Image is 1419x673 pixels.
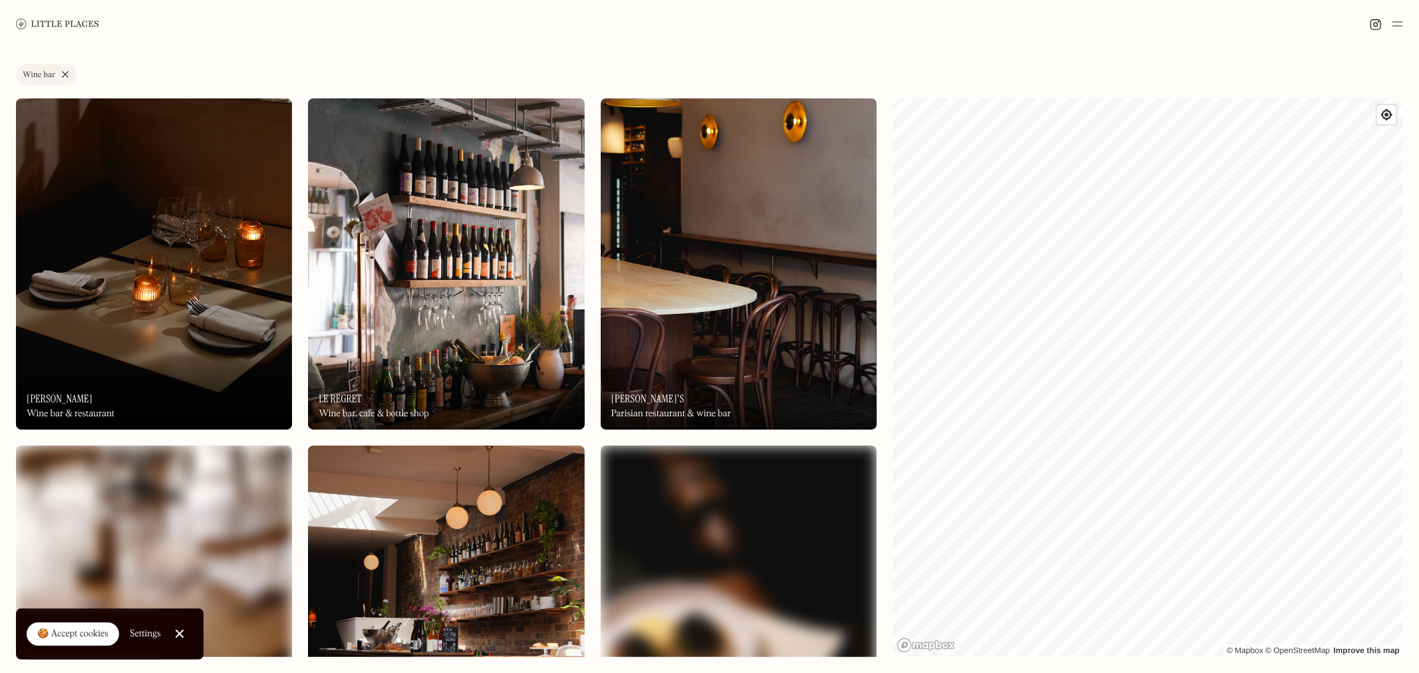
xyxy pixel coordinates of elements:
[1265,646,1330,655] a: OpenStreetMap
[27,392,92,405] h3: [PERSON_NAME]
[1377,105,1396,124] button: Find my location
[37,628,108,641] div: 🍪 Accept cookies
[27,408,114,420] div: Wine bar & restaurant
[308,98,584,430] img: Le Regret
[1227,646,1263,655] a: Mapbox
[16,98,292,430] a: LunaLuna[PERSON_NAME]Wine bar & restaurant
[16,98,292,430] img: Luna
[23,71,55,79] div: Wine bar
[1334,646,1400,655] a: Improve this map
[308,98,584,430] a: Le RegretLe RegretLe RegretWine bar, cafe & bottle shop
[319,392,361,405] h3: Le Regret
[611,392,685,405] h3: [PERSON_NAME]'s
[27,622,119,646] a: 🍪 Accept cookies
[16,64,77,85] a: Wine bar
[893,98,1403,657] canvas: Map
[166,620,193,647] a: Close Cookie Popup
[319,408,428,420] div: Wine bar, cafe & bottle shop
[179,634,180,634] div: Close Cookie Popup
[130,629,161,638] div: Settings
[897,638,955,653] a: Mapbox homepage
[601,98,877,430] img: Marjorie's
[611,408,731,420] div: Parisian restaurant & wine bar
[601,98,877,430] a: Marjorie'sMarjorie's[PERSON_NAME]'sParisian restaurant & wine bar
[130,619,161,649] a: Settings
